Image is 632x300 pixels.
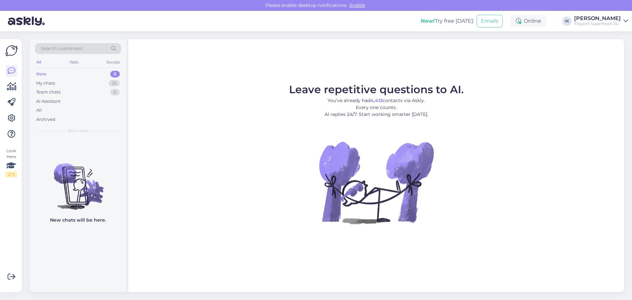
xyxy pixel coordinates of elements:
[574,16,628,26] a: [PERSON_NAME]Fitpoint Superfood OÜ
[289,97,464,118] p: You’ve already had contacts via Askly. Every one counts. AI replies 24/7. Start working smarter [...
[36,107,42,114] div: All
[105,58,121,67] div: Socials
[574,21,621,26] div: Fitpoint Superfood OÜ
[35,58,42,67] div: All
[67,128,89,134] span: New chats
[110,89,120,95] div: 0
[110,71,120,77] div: 0
[289,83,464,96] span: Leave repetitive questions to AI.
[348,2,367,8] span: Enable
[370,97,382,103] b: 4,412
[50,217,106,224] p: New chats will be here.
[562,16,571,26] div: IK
[36,116,55,123] div: Archived
[511,15,546,27] div: Online
[36,89,61,95] div: Team chats
[5,172,17,177] div: 2 / 3
[36,71,46,77] div: New
[574,16,621,21] div: [PERSON_NAME]
[317,123,435,242] img: No Chat active
[30,151,126,211] img: No chats
[477,15,503,27] button: Emails
[36,98,61,105] div: AI Assistant
[421,18,435,24] b: New!
[68,58,80,67] div: Web
[5,148,17,177] div: Look Here
[5,44,18,57] img: Askly Logo
[36,80,55,87] div: My chats
[421,17,474,25] div: Try free [DATE]:
[109,80,120,87] div: 25
[41,45,83,52] span: Search customers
